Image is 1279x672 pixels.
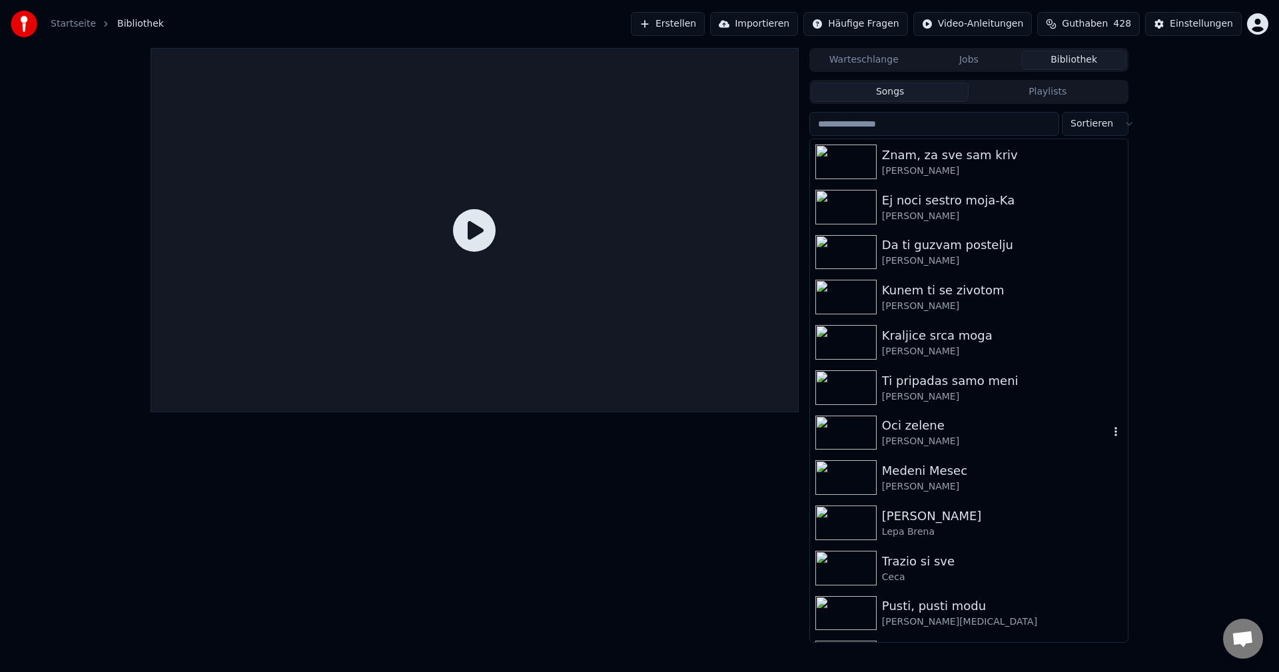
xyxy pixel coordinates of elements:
span: Guthaben [1062,17,1108,31]
div: Chat öffnen [1223,619,1263,659]
button: Erstellen [631,12,705,36]
button: Häufige Fragen [803,12,908,36]
div: [PERSON_NAME] [882,300,1122,313]
div: Trazio si sve [882,552,1122,571]
div: Ej noci sestro moja-Ka [882,191,1122,210]
div: [PERSON_NAME] [882,254,1122,268]
div: Einstellungen [1170,17,1233,31]
span: Sortieren [1070,117,1113,131]
button: Importieren [710,12,798,36]
button: Warteschlange [811,51,917,70]
div: [PERSON_NAME] [882,507,1122,525]
div: Znam, za sve sam kriv [882,146,1122,165]
div: [PERSON_NAME][MEDICAL_DATA] [882,615,1122,629]
div: [PERSON_NAME] [882,390,1122,404]
a: Startseite [51,17,96,31]
div: [PERSON_NAME] [882,345,1122,358]
button: Jobs [917,51,1022,70]
button: Guthaben428 [1037,12,1140,36]
div: Da ti guzvam postelju [882,236,1122,254]
div: Medeni Mesec [882,462,1122,480]
div: Kunem ti se zivotom [882,281,1122,300]
div: Ti pripadas samo meni [882,372,1122,390]
div: Kraljice srca moga [882,326,1122,345]
button: Video-Anleitungen [913,12,1033,36]
div: Pusti, pusti modu [882,597,1122,615]
img: youka [11,11,37,37]
button: Einstellungen [1145,12,1242,36]
button: Bibliothek [1021,51,1126,70]
button: Songs [811,83,969,102]
span: 428 [1113,17,1131,31]
div: Ceca [882,571,1122,584]
button: Playlists [969,83,1126,102]
div: [PERSON_NAME] [882,435,1109,448]
div: Oci zelene [882,416,1109,435]
nav: breadcrumb [51,17,164,31]
div: [PERSON_NAME] [882,480,1122,494]
span: Bibliothek [117,17,164,31]
div: Lepa Brena [882,525,1122,539]
div: [PERSON_NAME] [882,210,1122,223]
div: [PERSON_NAME] [882,165,1122,178]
